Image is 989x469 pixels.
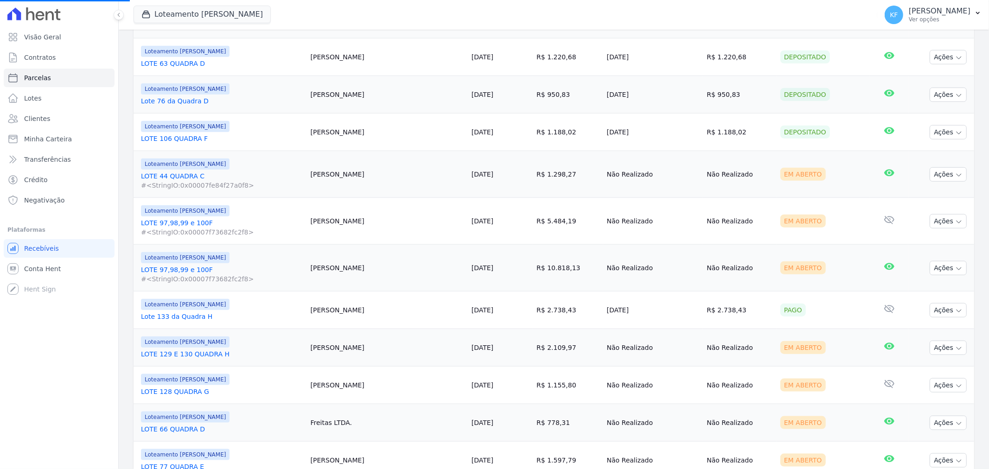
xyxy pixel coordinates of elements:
[4,191,115,209] a: Negativação
[703,198,777,245] td: Não Realizado
[703,292,777,329] td: R$ 2.738,43
[703,38,777,76] td: R$ 1.220,68
[24,134,72,144] span: Minha Carteira
[603,114,703,151] td: [DATE]
[890,12,898,18] span: KF
[703,245,777,292] td: Não Realizado
[703,367,777,404] td: Não Realizado
[930,416,967,430] button: Ações
[307,245,468,292] td: [PERSON_NAME]
[141,252,230,263] span: Loteamento [PERSON_NAME]
[24,264,61,273] span: Conta Hent
[24,53,56,62] span: Contratos
[930,167,967,182] button: Ações
[307,367,468,404] td: [PERSON_NAME]
[141,181,303,190] span: #<StringIO:0x00007fe84f27a0f8>
[307,292,468,329] td: [PERSON_NAME]
[780,126,830,139] div: Depositado
[703,151,777,198] td: Não Realizado
[780,51,830,63] div: Depositado
[141,412,230,423] span: Loteamento [PERSON_NAME]
[24,196,65,205] span: Negativação
[141,228,303,237] span: #<StringIO:0x00007f73682fc2f8>
[24,73,51,82] span: Parcelas
[533,38,603,76] td: R$ 1.220,68
[472,53,493,61] a: [DATE]
[533,367,603,404] td: R$ 1.155,80
[141,134,303,143] a: LOTE 106 QUADRA F
[703,329,777,367] td: Não Realizado
[930,88,967,102] button: Ações
[24,114,50,123] span: Clientes
[472,128,493,136] a: [DATE]
[141,425,303,434] a: LOTE 66 QUADRA D
[780,416,826,429] div: Em Aberto
[909,16,970,23] p: Ver opções
[930,50,967,64] button: Ações
[533,76,603,114] td: R$ 950,83
[141,46,230,57] span: Loteamento [PERSON_NAME]
[780,215,826,228] div: Em Aberto
[930,453,967,468] button: Ações
[141,83,230,95] span: Loteamento [PERSON_NAME]
[24,94,42,103] span: Lotes
[533,114,603,151] td: R$ 1.188,02
[930,303,967,317] button: Ações
[909,6,970,16] p: [PERSON_NAME]
[703,76,777,114] td: R$ 950,83
[141,218,303,237] a: LOTE 97,98,99 e 100F#<StringIO:0x00007f73682fc2f8>
[603,151,703,198] td: Não Realizado
[4,69,115,87] a: Parcelas
[930,261,967,275] button: Ações
[4,48,115,67] a: Contratos
[24,244,59,253] span: Recebíveis
[603,76,703,114] td: [DATE]
[141,299,230,310] span: Loteamento [PERSON_NAME]
[472,456,493,464] a: [DATE]
[603,367,703,404] td: Não Realizado
[780,341,826,354] div: Em Aberto
[307,404,468,442] td: Freitas LTDA.
[141,171,303,190] a: LOTE 44 QUADRA C#<StringIO:0x00007fe84f27a0f8>
[703,404,777,442] td: Não Realizado
[307,329,468,367] td: [PERSON_NAME]
[141,312,303,321] a: Lote 133 da Quadra H
[780,454,826,467] div: Em Aberto
[472,264,493,272] a: [DATE]
[472,171,493,178] a: [DATE]
[4,130,115,148] a: Minha Carteira
[24,155,71,164] span: Transferências
[533,404,603,442] td: R$ 778,31
[472,381,493,389] a: [DATE]
[533,151,603,198] td: R$ 1.298,27
[7,224,111,235] div: Plataformas
[472,306,493,314] a: [DATE]
[780,261,826,274] div: Em Aberto
[703,114,777,151] td: R$ 1.188,02
[780,88,830,101] div: Depositado
[141,336,230,348] span: Loteamento [PERSON_NAME]
[930,341,967,355] button: Ações
[141,205,230,216] span: Loteamento [PERSON_NAME]
[472,91,493,98] a: [DATE]
[134,6,271,23] button: Loteamento [PERSON_NAME]
[4,109,115,128] a: Clientes
[24,175,48,184] span: Crédito
[780,379,826,392] div: Em Aberto
[603,292,703,329] td: [DATE]
[307,76,468,114] td: [PERSON_NAME]
[141,374,230,385] span: Loteamento [PERSON_NAME]
[141,121,230,132] span: Loteamento [PERSON_NAME]
[472,217,493,225] a: [DATE]
[141,349,303,359] a: LOTE 129 E 130 QUADRA H
[533,292,603,329] td: R$ 2.738,43
[4,89,115,108] a: Lotes
[4,150,115,169] a: Transferências
[307,151,468,198] td: [PERSON_NAME]
[141,96,303,106] a: Lote 76 da Quadra D
[603,404,703,442] td: Não Realizado
[930,378,967,393] button: Ações
[930,214,967,228] button: Ações
[603,38,703,76] td: [DATE]
[533,198,603,245] td: R$ 5.484,19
